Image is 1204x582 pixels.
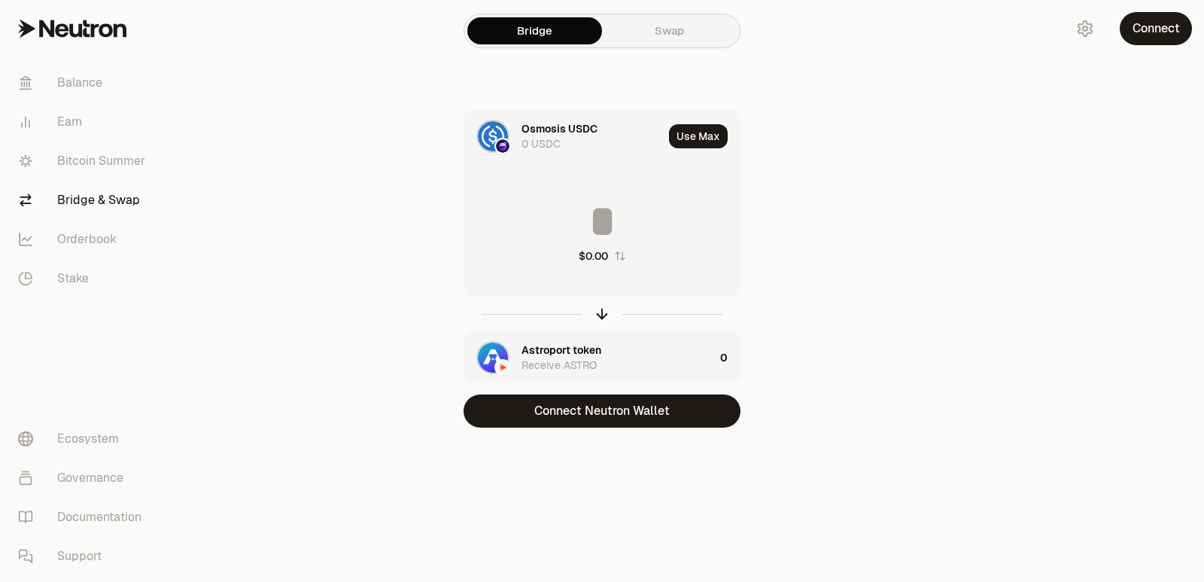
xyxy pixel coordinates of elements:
a: Earn [6,102,163,142]
a: Balance [6,63,163,102]
div: Osmosis USDC [521,121,597,136]
button: ASTRO LogoNeutron LogoAstroport tokenReceive ASTRO0 [464,332,740,383]
div: 0 USDC [521,136,561,151]
a: Swap [602,17,737,44]
img: Osmosis Logo [496,139,509,153]
a: Bridge [467,17,602,44]
div: USDC LogoOsmosis LogoOsmosis USDC0 USDC [464,111,663,162]
a: Ecosystem [6,419,163,459]
img: Neutron Logo [496,361,509,374]
a: Support [6,537,163,576]
a: Bridge & Swap [6,181,163,220]
a: Orderbook [6,220,163,259]
a: Governance [6,459,163,498]
img: ASTRO Logo [478,343,508,373]
div: Receive ASTRO [521,358,597,373]
button: $0.00 [579,248,626,264]
div: Astroport token [521,343,601,358]
button: Connect [1120,12,1192,45]
a: Bitcoin Summer [6,142,163,181]
a: Documentation [6,498,163,537]
div: ASTRO LogoNeutron LogoAstroport tokenReceive ASTRO [464,332,714,383]
a: Stake [6,259,163,298]
button: Use Max [669,124,728,148]
div: 0 [720,332,740,383]
button: Connect Neutron Wallet [464,395,740,428]
img: USDC Logo [478,121,508,151]
div: $0.00 [579,248,608,264]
